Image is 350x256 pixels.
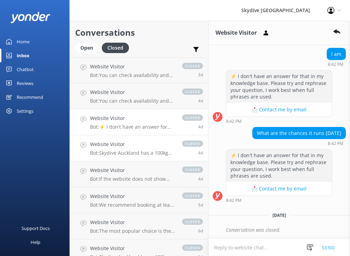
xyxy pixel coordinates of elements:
span: Sep 24 2025 04:17pm (UTC +13:00) Pacific/Auckland [198,228,203,234]
div: Sep 26 2025 08:42pm (UTC +13:00) Pacific/Auckland [226,119,332,123]
p: Bot: ⚡ I don't have an answer for that in my knowledge base. Please try and rephrase your questio... [90,124,175,130]
h4: Website Visitor [90,193,175,200]
h2: Conversations [75,26,203,39]
div: Sep 26 2025 08:42pm (UTC +13:00) Pacific/Auckland [226,198,332,203]
div: Reviews [17,76,33,90]
h4: Website Visitor [90,88,175,96]
div: 2025-09-27T21:06:48.863 [213,224,346,236]
div: Open [75,43,98,53]
span: closed [182,193,203,199]
p: Bot: You can check availability and book your skydiving experience on our website by clicking 'Bo... [90,72,175,78]
button: 📩 Contact me by email [226,182,332,196]
div: I am [327,48,345,60]
span: Sep 26 2025 08:42pm (UTC +13:00) Pacific/Auckland [198,124,203,130]
img: yonder-white-logo.png [10,12,50,23]
strong: 8:42 PM [226,119,242,123]
span: Sep 26 2025 04:29pm (UTC +13:00) Pacific/Auckland [198,150,203,156]
p: Bot: You can check availability and book your skydiving experience on our website by clicking 'Bo... [90,98,175,104]
div: Inbox [17,49,30,62]
div: Closed [102,43,129,53]
div: Home [17,35,30,49]
a: Website VisitorBot:Skydive Auckland has a 100kg weight restriction for tandem skydiving. However,... [70,135,208,161]
div: Recommend [17,90,43,104]
strong: 8:42 PM [328,62,343,67]
h4: Website Visitor [90,167,175,174]
a: Closed [102,44,132,51]
span: Sep 25 2025 07:33pm (UTC +13:00) Pacific/Auckland [198,202,203,208]
span: closed [182,88,203,95]
a: Website VisitorBot:You can check availability and book your skydiving experience on our website b... [70,57,208,83]
div: ⚡ I don't have an answer for that in my knowledge base. Please try and rephrase your question, I ... [226,150,332,181]
strong: 8:42 PM [328,142,343,146]
div: What are the chances it runs [DATE] [253,127,345,139]
a: Website VisitorBot:The most popular choice is the 18,000ft skydive, which is the highest in the S... [70,213,208,239]
span: closed [182,63,203,69]
a: Open [75,44,102,51]
span: closed [182,219,203,225]
p: Bot: We recommend booking at least 24 hours in advance. Walk-ins are accepted, but it's best to c... [90,202,175,208]
h4: Website Visitor [90,114,175,122]
span: closed [182,140,203,147]
h4: Website Visitor [90,140,175,148]
div: Sep 26 2025 08:42pm (UTC +13:00) Pacific/Auckland [252,141,346,146]
a: Website VisitorBot:We recommend booking at least 24 hours in advance. Walk-ins are accepted, but ... [70,187,208,213]
span: Sep 26 2025 10:19am (UTC +13:00) Pacific/Auckland [198,176,203,182]
h4: Website Visitor [90,63,175,70]
p: Bot: Skydive Auckland has a 100kg weight restriction for tandem skydiving. However, it may be pos... [90,150,175,156]
a: Website VisitorBot:If the website does not show availability for your preferred time on the [DATE... [70,161,208,187]
a: Website VisitorBot:You can check availability and book your skydiving experience on our website b... [70,83,208,109]
span: Sep 27 2025 12:45pm (UTC +13:00) Pacific/Auckland [198,72,203,78]
p: Bot: The most popular choice is the 18,000ft skydive, which is the highest in the Southern Hemisp... [90,228,175,234]
span: closed [182,114,203,121]
a: Website VisitorBot:⚡ I don't have an answer for that in my knowledge base. Please try and rephras... [70,109,208,135]
span: [DATE] [268,212,290,218]
div: Chatbot [17,62,34,76]
div: Settings [17,104,33,118]
span: closed [182,167,203,173]
span: Sep 27 2025 02:38am (UTC +13:00) Pacific/Auckland [198,98,203,104]
h4: Website Visitor [90,245,175,252]
h4: Website Visitor [90,219,175,226]
div: Help [31,235,40,249]
p: Bot: If the website does not show availability for your preferred time on the [DATE], please call... [90,176,175,182]
span: closed [182,245,203,251]
div: Sep 26 2025 08:42pm (UTC +13:00) Pacific/Auckland [327,62,346,67]
div: ⚡ I don't have an answer for that in my knowledge base. Please try and rephrase your question, I ... [226,70,332,102]
strong: 8:42 PM [226,198,242,203]
div: Support Docs [22,221,50,235]
button: 📩 Contact me by email [226,103,332,117]
h3: Website Visitor [215,28,257,37]
div: Conversation was closed. [226,224,346,236]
